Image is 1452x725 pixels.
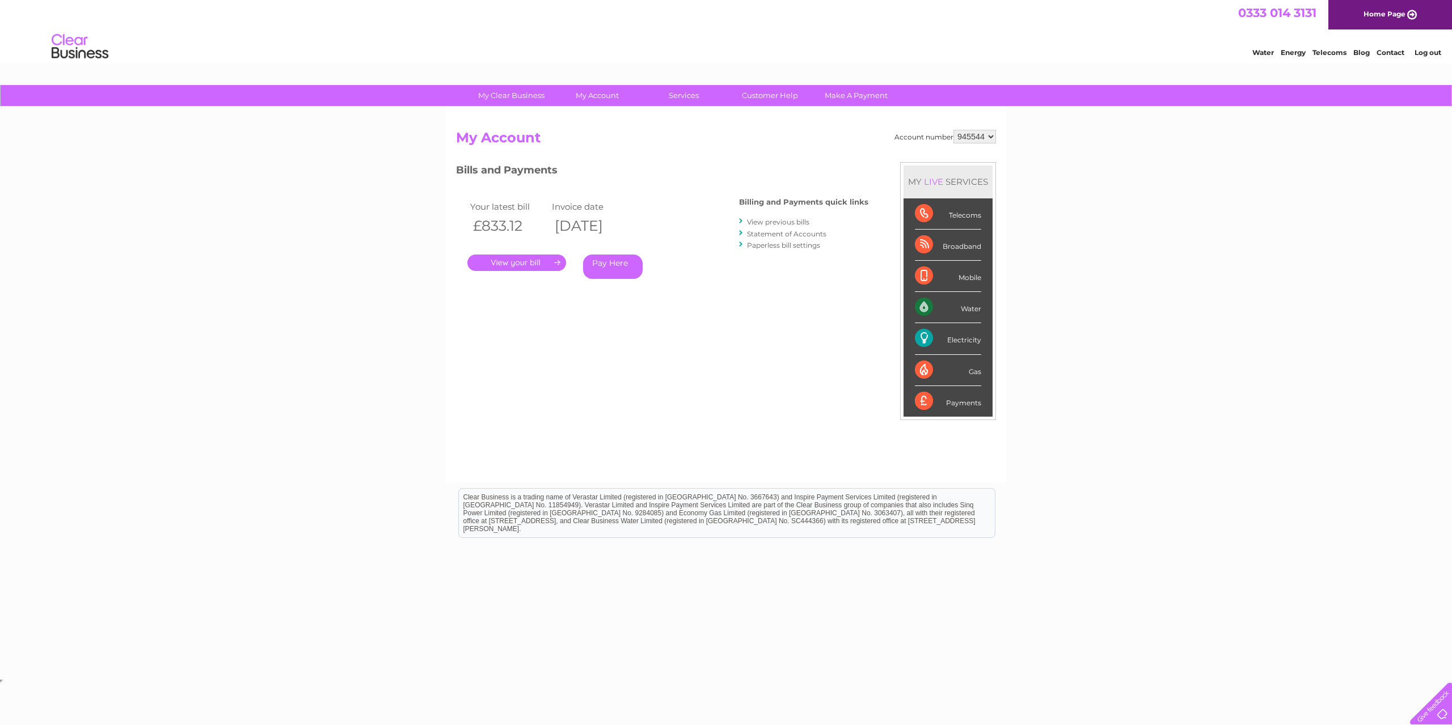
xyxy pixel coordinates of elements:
[51,29,109,64] img: logo.png
[915,261,981,292] div: Mobile
[1281,48,1306,57] a: Energy
[465,85,558,106] a: My Clear Business
[747,218,809,226] a: View previous bills
[1415,48,1441,57] a: Log out
[459,6,995,55] div: Clear Business is a trading name of Verastar Limited (registered in [GEOGRAPHIC_DATA] No. 3667643...
[922,176,946,187] div: LIVE
[915,386,981,417] div: Payments
[1312,48,1347,57] a: Telecoms
[739,198,868,206] h4: Billing and Payments quick links
[915,198,981,230] div: Telecoms
[1353,48,1370,57] a: Blog
[467,199,549,214] td: Your latest bill
[915,323,981,354] div: Electricity
[456,130,996,151] h2: My Account
[467,255,566,271] a: .
[915,230,981,261] div: Broadband
[894,130,996,143] div: Account number
[549,214,631,238] th: [DATE]
[809,85,903,106] a: Make A Payment
[456,162,868,182] h3: Bills and Payments
[1377,48,1404,57] a: Contact
[723,85,817,106] a: Customer Help
[915,292,981,323] div: Water
[915,355,981,386] div: Gas
[904,166,993,198] div: MY SERVICES
[747,241,820,249] a: Paperless bill settings
[1252,48,1274,57] a: Water
[1238,6,1316,20] a: 0333 014 3131
[583,255,643,279] a: Pay Here
[747,230,826,238] a: Statement of Accounts
[551,85,644,106] a: My Account
[467,214,549,238] th: £833.12
[637,85,731,106] a: Services
[549,199,631,214] td: Invoice date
